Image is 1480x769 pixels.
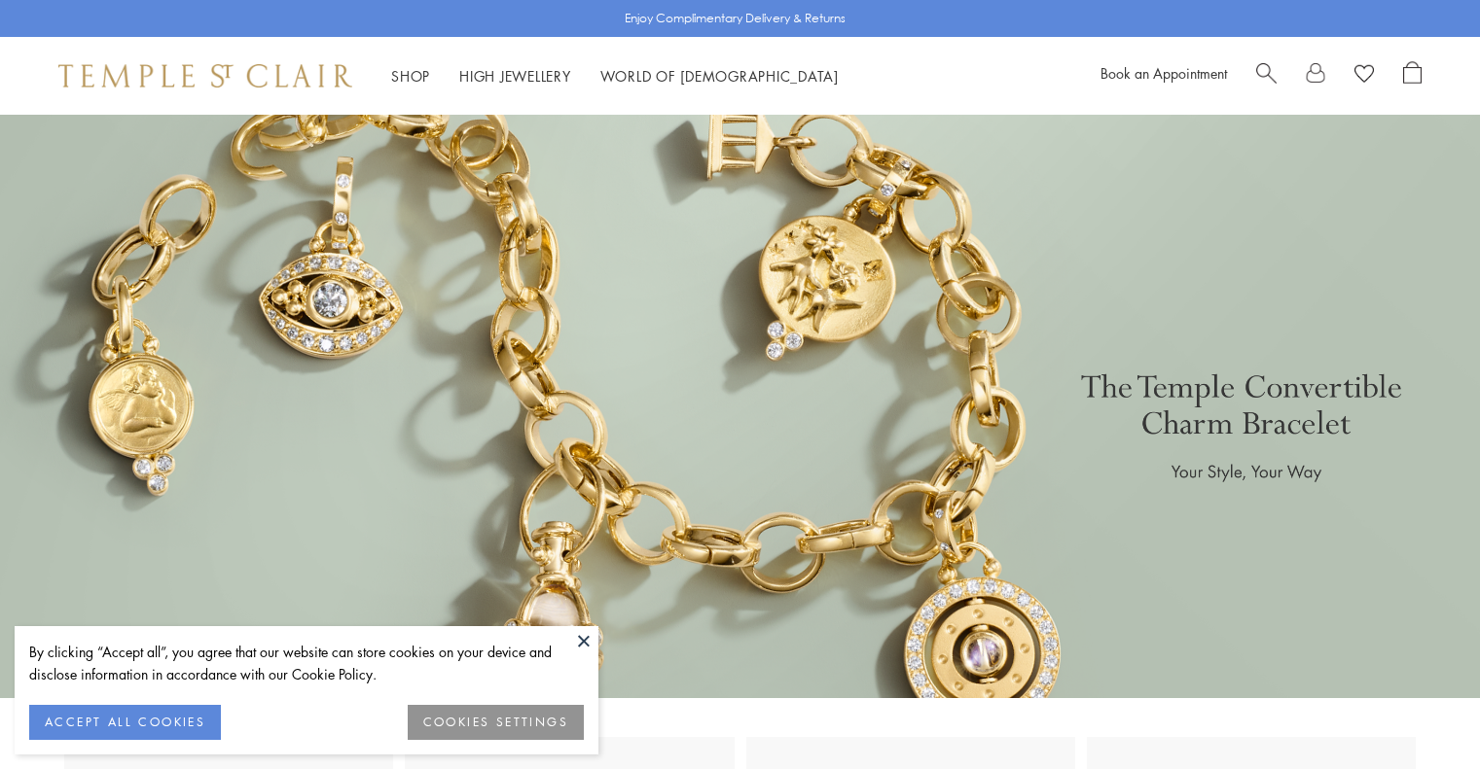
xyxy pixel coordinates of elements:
[391,64,839,88] nav: Main navigation
[58,64,352,87] img: Temple St. Clair
[600,66,839,86] a: World of [DEMOGRAPHIC_DATA]World of [DEMOGRAPHIC_DATA]
[1403,61,1422,90] a: Open Shopping Bag
[1354,61,1374,90] a: View Wishlist
[625,9,846,28] p: Enjoy Complimentary Delivery & Returns
[391,66,430,86] a: ShopShop
[1256,61,1277,90] a: Search
[1101,63,1227,83] a: Book an Appointment
[29,705,221,740] button: ACCEPT ALL COOKIES
[29,641,584,685] div: By clicking “Accept all”, you agree that our website can store cookies on your device and disclos...
[1383,678,1461,750] iframe: Gorgias live chat messenger
[408,705,584,740] button: COOKIES SETTINGS
[459,66,571,86] a: High JewelleryHigh Jewellery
